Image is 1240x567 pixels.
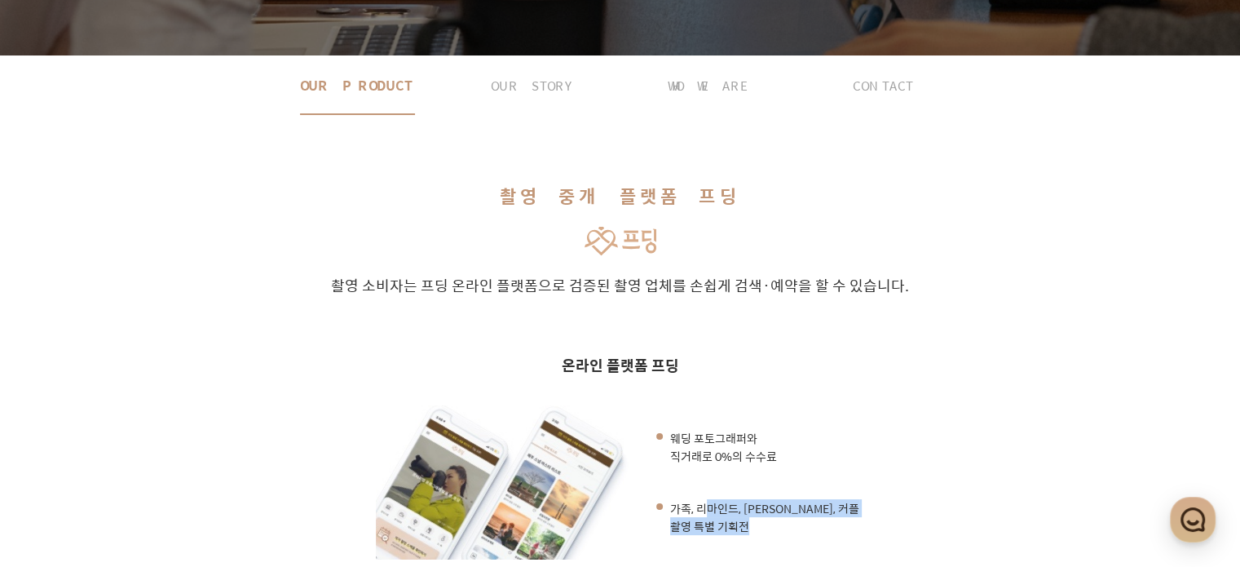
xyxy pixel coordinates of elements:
span: WHO WE ARE [668,56,748,114]
p: 촬영 소비자는 프딩 온라인 플랫폼으로 을 할 수 있습니다. [33,274,1207,296]
button: OUR PRODUCT [270,55,445,115]
a: 설정 [210,427,313,467]
button: WHO WE ARE [620,56,796,114]
p: 가족, 리마인드, [PERSON_NAME], 커플 촬영 특별 기획전 [670,499,859,535]
span: OUR STORY [491,56,574,114]
span: 홈 [51,451,61,464]
span: 검증된 촬영 업체를 손쉽게 검색·예약 [569,274,798,296]
a: 대화 [108,427,210,467]
span: 설정 [252,451,271,464]
span: 대화 [149,452,169,465]
p: 웨딩 포토그래퍼와 직거래로 0%의 수수료 [670,429,859,465]
button: OUR STORY [445,56,620,114]
span: OUR PRODUCT [300,55,415,115]
h3: 온라인 플랫폼 프딩 [376,354,865,376]
h2: 촬영 중개 플랫폼 프딩 [33,182,1207,210]
span: CONTACT [853,56,913,114]
button: CONTACT [796,56,971,114]
a: 홈 [5,427,108,467]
